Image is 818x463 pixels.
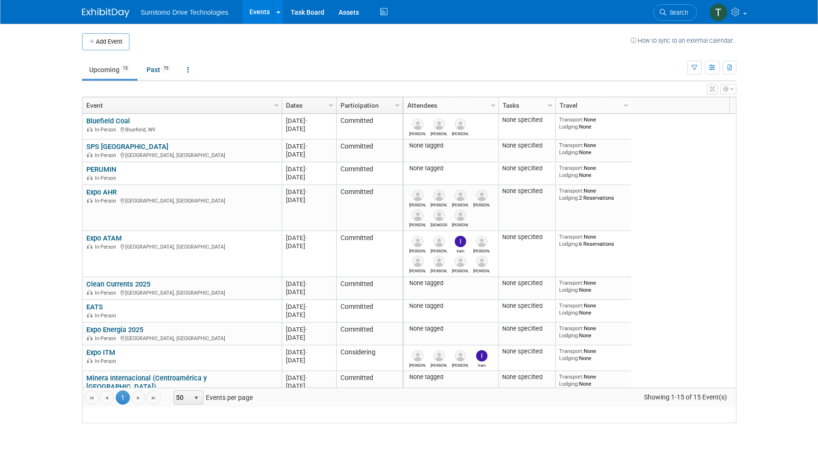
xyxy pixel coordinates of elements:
[559,233,584,240] span: Transport:
[473,361,490,368] div: Iram Rincón
[409,247,426,253] div: Gustavo Rodriguez
[131,390,146,405] a: Go to the next page
[86,196,277,204] div: [GEOGRAPHIC_DATA], [GEOGRAPHIC_DATA]
[273,102,280,109] span: Column Settings
[336,231,403,277] td: Committed
[340,97,396,113] a: Participation
[559,325,627,339] div: None None
[95,335,119,342] span: In-Person
[409,267,426,273] div: Guillermo Uvence
[336,371,403,403] td: Committed
[336,277,403,300] td: Committed
[559,165,584,171] span: Transport:
[286,325,332,333] div: [DATE]
[412,119,423,130] img: Dan Rosseljong
[433,236,445,247] img: Santiago Barajas
[407,279,495,287] div: None tagged
[86,165,116,174] a: PERUMIN
[86,242,277,250] div: [GEOGRAPHIC_DATA], [GEOGRAPHIC_DATA]
[409,201,426,207] div: Santiago Damian
[502,348,551,355] div: None specified
[286,196,332,204] div: [DATE]
[502,279,551,287] div: None specified
[394,102,401,109] span: Column Settings
[336,139,403,162] td: Committed
[476,236,487,247] img: Luis Elizondo
[559,287,579,293] span: Lodging:
[336,162,403,185] td: Committed
[336,345,403,371] td: Considering
[455,236,466,247] img: Iram Rincón
[336,185,403,231] td: Committed
[559,325,584,332] span: Transport:
[88,394,95,402] span: Go to the first page
[559,373,584,380] span: Transport:
[86,280,150,288] a: Clean Currents 2025
[559,380,579,387] span: Lodging:
[452,201,469,207] div: Francisco López
[502,373,551,381] div: None specified
[559,165,627,178] div: None None
[452,221,469,227] div: Elí Chávez
[559,142,627,156] div: None None
[86,234,122,242] a: Expo ATAM
[407,165,495,172] div: None tagged
[653,4,697,21] a: Search
[452,361,469,368] div: Manuel Tafoya
[502,187,551,195] div: None specified
[502,165,551,172] div: None specified
[86,151,277,159] div: [GEOGRAPHIC_DATA], [GEOGRAPHIC_DATA]
[412,190,423,201] img: Santiago Damian
[139,61,178,79] a: Past75
[559,348,584,354] span: Transport:
[286,188,332,196] div: [DATE]
[141,9,229,16] span: Sumitomo Drive Technologies
[559,241,579,247] span: Lodging:
[431,221,447,227] div: Jesus Rivera
[431,247,447,253] div: Santiago Barajas
[489,102,497,109] span: Column Settings
[82,61,138,79] a: Upcoming15
[452,247,469,253] div: Iram Rincón
[412,236,423,247] img: Gustavo Rodriguez
[86,117,130,125] a: Bluefield Coal
[82,8,129,18] img: ExhibitDay
[150,394,157,402] span: Go to the last page
[433,119,445,130] img: Geoff Giltner
[87,127,92,131] img: In-Person Event
[476,350,487,361] img: Iram Rincón
[559,123,579,130] span: Lodging:
[286,142,332,150] div: [DATE]
[305,166,307,173] span: -
[409,221,426,227] div: Fernando Vázquez
[559,187,584,194] span: Transport:
[86,334,277,342] div: [GEOGRAPHIC_DATA], [GEOGRAPHIC_DATA]
[286,125,332,133] div: [DATE]
[286,348,332,356] div: [DATE]
[336,300,403,323] td: Committed
[621,97,631,111] a: Column Settings
[286,311,332,319] div: [DATE]
[86,188,117,196] a: Expo AHR
[95,198,119,204] span: In-Person
[545,97,555,111] a: Column Settings
[502,325,551,333] div: None specified
[305,374,307,381] span: -
[87,290,92,295] img: In-Person Event
[409,130,426,136] div: Dan Rosseljong
[455,119,466,130] img: Mike Clark
[86,374,207,391] a: Minera Internacional (Centroamérica y [GEOGRAPHIC_DATA])
[412,350,423,361] img: Gustavo Rodriguez
[95,290,119,296] span: In-Person
[305,280,307,287] span: -
[95,127,119,133] span: In-Person
[305,349,307,356] span: -
[86,348,115,357] a: Expo ITM
[87,313,92,317] img: In-Person Event
[503,97,549,113] a: Tasks
[452,130,469,136] div: Mike Clark
[473,247,490,253] div: Luis Elizondo
[476,190,487,201] img: Raúl Martínez
[452,267,469,273] div: Emmanuel Fabian
[502,142,551,149] div: None specified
